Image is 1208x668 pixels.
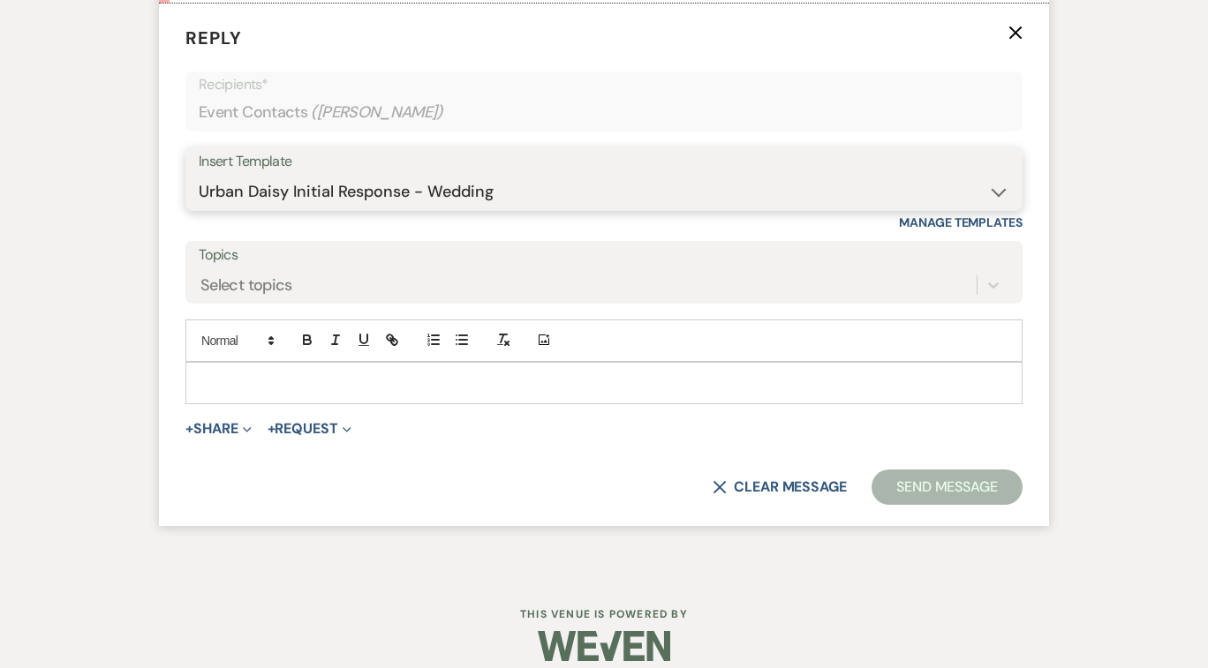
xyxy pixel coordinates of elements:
div: Select topics [200,273,292,296]
span: Reply [185,26,242,49]
label: Topics [199,243,1009,268]
a: Manage Templates [899,214,1023,230]
div: Insert Template [199,149,1009,175]
button: Send Message [872,469,1023,505]
p: Recipients* [199,73,1009,96]
span: + [268,422,276,436]
span: ( [PERSON_NAME] ) [311,101,443,124]
span: + [185,422,193,436]
div: Event Contacts [199,95,1009,130]
button: Clear message [713,480,847,494]
button: Request [268,422,351,436]
button: Share [185,422,252,436]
